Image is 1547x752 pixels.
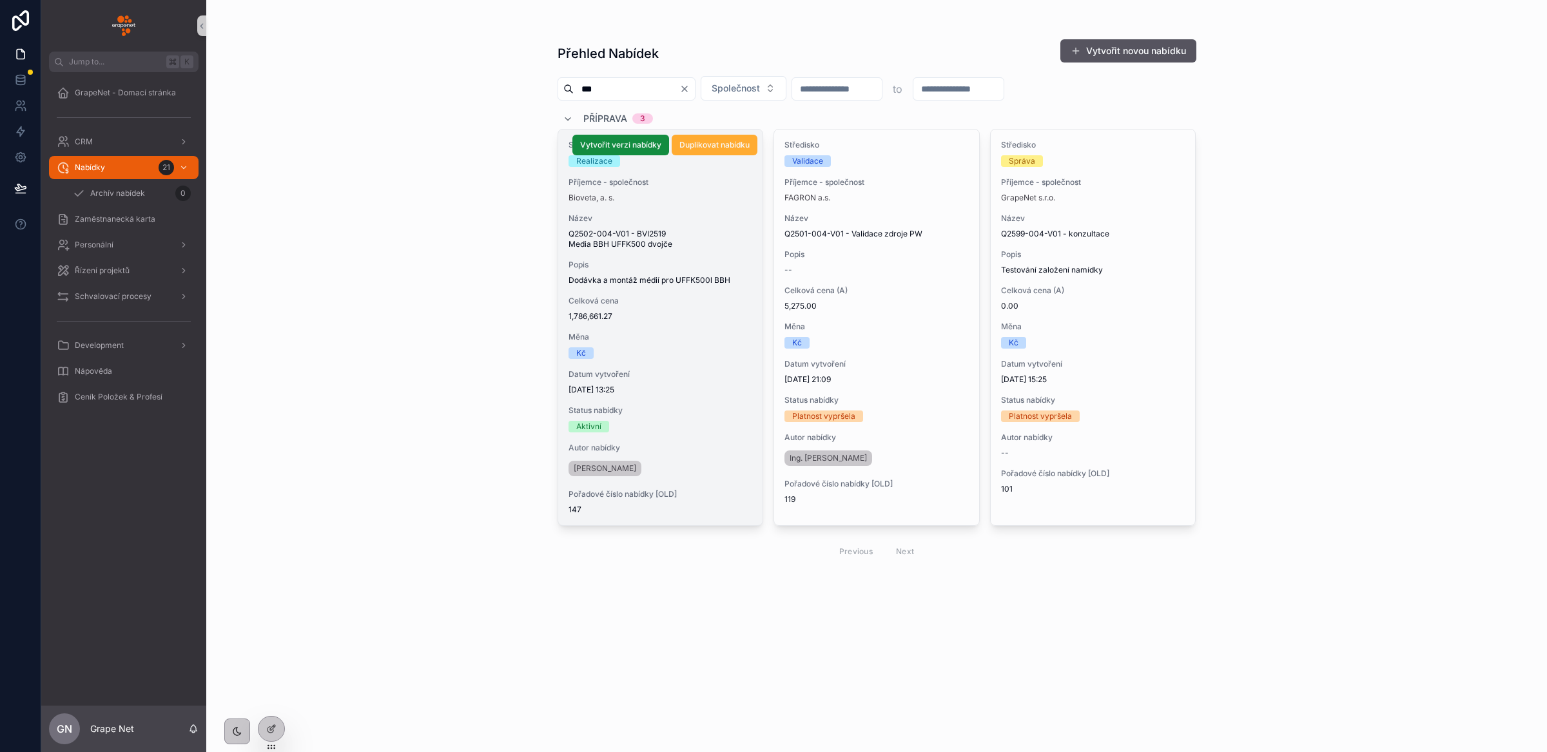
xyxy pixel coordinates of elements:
[784,432,969,443] span: Autor nabídky
[569,385,753,395] span: [DATE] 13:25
[1001,484,1185,494] span: 101
[49,233,199,256] a: Personální
[175,186,191,201] div: 0
[182,57,192,67] span: K
[784,359,969,369] span: Datum vytvoření
[49,285,199,308] a: Schvalovací procesy
[569,461,641,476] a: [PERSON_NAME]
[701,76,786,101] button: Select Button
[784,301,969,311] span: 5,275.00
[784,140,969,150] span: Středisko
[69,57,161,67] span: Jump to...
[75,137,93,147] span: CRM
[1060,39,1196,63] a: Vytvořit novou nabídku
[784,229,969,239] span: Q2501-004-V01 - Validace zdroje PW
[558,44,659,63] h1: Přehled Nabídek
[49,334,199,357] a: Development
[712,82,760,95] span: Společnost
[569,193,614,203] a: Bioveta, a. s.
[1001,213,1185,224] span: Název
[1001,322,1185,332] span: Měna
[784,177,969,188] span: Příjemce - společnost
[569,213,753,224] span: Název
[75,291,151,302] span: Schvalovací procesy
[583,112,627,125] span: Příprava
[1001,468,1185,479] span: Pořadové číslo nabídky [OLD]
[784,395,969,405] span: Status nabídky
[569,229,753,249] span: Q2502-004-V01 - BVI2519 Media BBH UFFK500 dvojče
[558,129,764,526] a: StřediskoRealizacePříjemce - společnostBioveta, a. s.NázevQ2502-004-V01 - BVI2519 Media BBH UFFK5...
[784,450,872,466] a: Ing. [PERSON_NAME]
[1001,249,1185,260] span: Popis
[569,443,753,453] span: Autor nabídky
[1001,285,1185,296] span: Celková cena (A)
[64,182,199,205] a: Archív nabídek0
[90,722,134,735] p: Grape Net
[57,721,72,737] span: GN
[569,332,753,342] span: Měna
[1001,177,1185,188] span: Příjemce - společnost
[784,213,969,224] span: Název
[49,52,199,72] button: Jump to...K
[1001,359,1185,369] span: Datum vytvoření
[784,265,792,275] span: --
[576,347,586,359] div: Kč
[773,129,980,526] a: StřediskoValidacePříjemce - společnostFAGRON a.s.NázevQ2501-004-V01 - Validace zdroje PWPopis--Ce...
[569,177,753,188] span: Příjemce - společnost
[792,337,802,349] div: Kč
[784,374,969,385] span: [DATE] 21:09
[49,207,199,231] a: Zaměstnanecká karta
[580,140,661,150] span: Vytvořit verzi nabídky
[159,160,174,175] div: 21
[1001,193,1055,203] a: GrapeNet s.r.o.
[640,113,645,124] div: 3
[784,249,969,260] span: Popis
[569,489,753,499] span: Pořadové číslo nabídky [OLD]
[569,296,753,306] span: Celková cena
[672,135,757,155] button: Duplikovat nabídku
[49,81,199,104] a: GrapeNet - Domací stránka
[75,265,130,276] span: Řízení projektů
[1001,140,1185,150] span: Středisko
[569,369,753,380] span: Datum vytvoření
[49,156,199,179] a: Nabídky21
[784,322,969,332] span: Měna
[1001,301,1185,311] span: 0.00
[569,260,753,270] span: Popis
[784,193,830,203] a: FAGRON a.s.
[1001,229,1185,239] span: Q2599-004-V01 - konzultace
[569,405,753,416] span: Status nabídky
[75,392,162,402] span: Ceník Položek & Profesí
[1001,448,1009,458] span: --
[792,155,823,167] div: Validace
[49,385,199,409] a: Ceník Položek & Profesí
[75,240,113,250] span: Personální
[1009,410,1072,422] div: Platnost vypršela
[576,421,601,432] div: Aktivní
[112,15,135,36] img: App logo
[49,360,199,383] a: Nápověda
[49,130,199,153] a: CRM
[1009,155,1035,167] div: Správa
[1001,432,1185,443] span: Autor nabídky
[679,84,695,94] button: Clear
[75,340,124,351] span: Development
[41,72,206,425] div: scrollable content
[569,275,753,285] span: Dodávka a montáž médií pro UFFK500l BBH
[784,285,969,296] span: Celková cena (A)
[49,259,199,282] a: Řízení projektů
[75,162,105,173] span: Nabídky
[679,140,750,150] span: Duplikovat nabídku
[75,214,155,224] span: Zaměstnanecká karta
[75,366,112,376] span: Nápověda
[569,140,753,150] span: Středisko
[75,88,176,98] span: GrapeNet - Domací stránka
[1001,265,1185,275] span: Testování založení namídky
[1001,374,1185,385] span: [DATE] 15:25
[792,410,855,422] div: Platnost vypršela
[572,135,669,155] button: Vytvořit verzi nabídky
[893,81,902,97] p: to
